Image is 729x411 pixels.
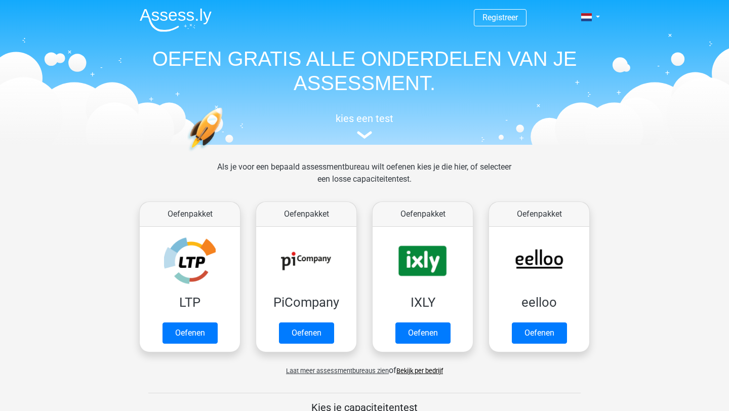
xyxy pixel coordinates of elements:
img: oefenen [187,107,262,199]
span: Laat meer assessmentbureaus zien [286,367,389,375]
img: Assessly [140,8,212,32]
a: kies een test [132,112,597,139]
a: Bekijk per bedrijf [396,367,443,375]
div: Als je voor een bepaald assessmentbureau wilt oefenen kies je die hier, of selecteer een losse ca... [209,161,519,197]
a: Oefenen [395,322,451,344]
h1: OEFEN GRATIS ALLE ONDERDELEN VAN JE ASSESSMENT. [132,47,597,95]
a: Oefenen [279,322,334,344]
a: Oefenen [512,322,567,344]
a: Registreer [482,13,518,22]
div: of [132,356,597,377]
img: assessment [357,131,372,139]
h5: kies een test [132,112,597,125]
a: Oefenen [163,322,218,344]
